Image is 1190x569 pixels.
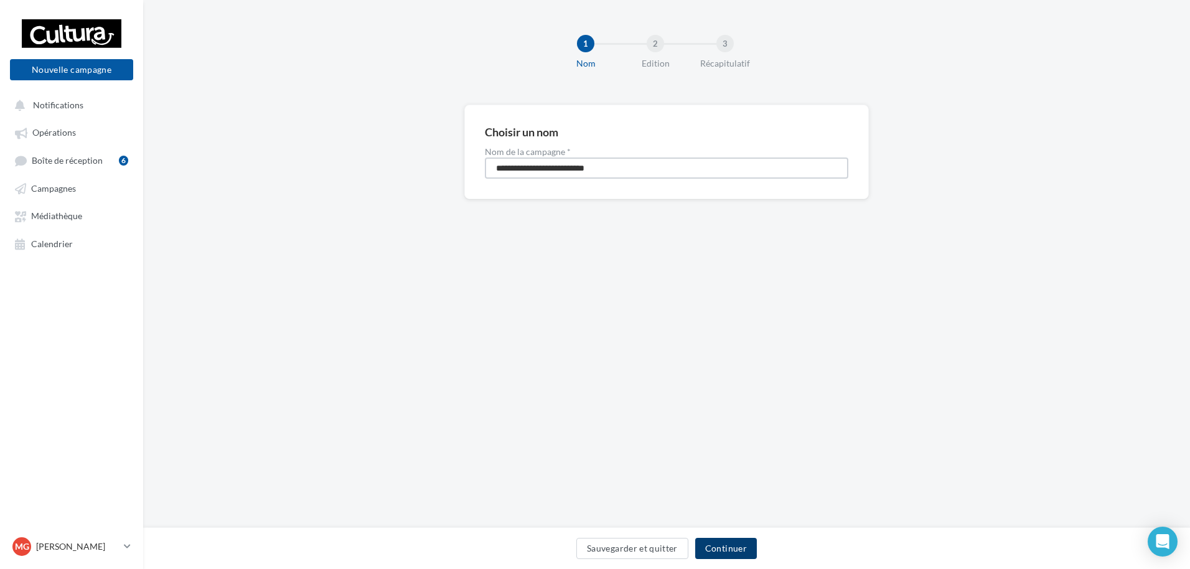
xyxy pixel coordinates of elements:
div: 3 [716,35,734,52]
span: Notifications [33,100,83,110]
p: [PERSON_NAME] [36,540,119,553]
div: 6 [119,156,128,166]
span: Campagnes [31,183,76,194]
span: Boîte de réception [32,155,103,166]
span: MG [15,540,29,553]
a: Campagnes [7,177,136,199]
span: Médiathèque [31,211,82,222]
div: Choisir un nom [485,126,558,138]
a: Calendrier [7,232,136,255]
a: Boîte de réception6 [7,149,136,172]
span: Opérations [32,128,76,138]
span: Calendrier [31,238,73,249]
div: Edition [616,57,695,70]
div: 1 [577,35,594,52]
a: Médiathèque [7,204,136,227]
a: Opérations [7,121,136,143]
div: Open Intercom Messenger [1148,527,1178,557]
button: Sauvegarder et quitter [576,538,688,559]
button: Notifications [7,93,131,116]
a: MG [PERSON_NAME] [10,535,133,558]
div: 2 [647,35,664,52]
label: Nom de la campagne * [485,148,848,156]
div: Nom [546,57,625,70]
button: Nouvelle campagne [10,59,133,80]
button: Continuer [695,538,757,559]
div: Récapitulatif [685,57,765,70]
